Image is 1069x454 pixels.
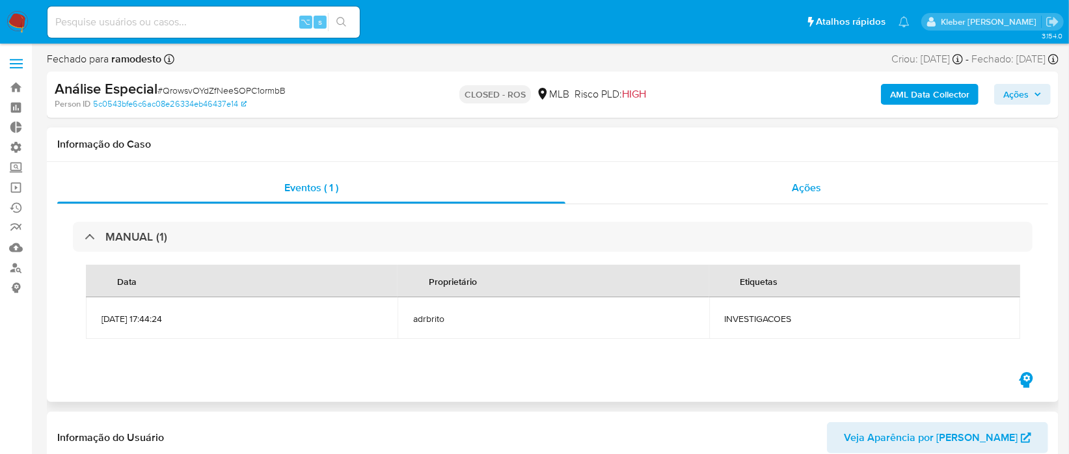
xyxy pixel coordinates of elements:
b: Person ID [55,98,90,110]
input: Pesquise usuários ou casos... [47,14,360,31]
span: HIGH [622,87,646,101]
a: 5c0543bfe6c6ac08e26334eb46437e14 [93,98,247,110]
span: Risco PLD: [575,87,646,101]
h1: Informação do Caso [57,138,1048,151]
button: AML Data Collector [881,84,979,105]
a: Sair [1046,15,1059,29]
span: [DATE] 17:44:24 [101,313,382,325]
b: Análise Especial [55,78,157,99]
span: INVESTIGACOES [725,313,1005,325]
span: s [318,16,322,28]
div: Criou: [DATE] [891,52,963,66]
h1: Informação do Usuário [57,431,164,444]
span: Fechado para [47,52,161,66]
div: MLB [536,87,569,101]
span: Eventos ( 1 ) [284,180,338,195]
div: Data [101,265,152,297]
a: Notificações [899,16,910,27]
span: Veja Aparência por [PERSON_NAME] [844,422,1018,453]
p: kleber.bueno@mercadolivre.com [941,16,1041,28]
p: CLOSED - ROS [459,85,531,103]
span: Ações [792,180,821,195]
div: Fechado: [DATE] [971,52,1059,66]
div: MANUAL (1) [73,222,1033,252]
div: Etiquetas [725,265,794,297]
button: Ações [994,84,1051,105]
span: adrbrito [413,313,694,325]
h3: MANUAL (1) [105,230,167,244]
b: AML Data Collector [890,84,969,105]
div: Proprietário [413,265,493,297]
span: # QrowsvOYdZfNeeSOPC1ormbB [157,84,286,97]
button: Veja Aparência por [PERSON_NAME] [827,422,1048,453]
span: Ações [1003,84,1029,105]
b: ramodesto [109,51,161,66]
span: Atalhos rápidos [816,15,886,29]
span: ⌥ [301,16,310,28]
button: search-icon [328,13,355,31]
span: - [966,52,969,66]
